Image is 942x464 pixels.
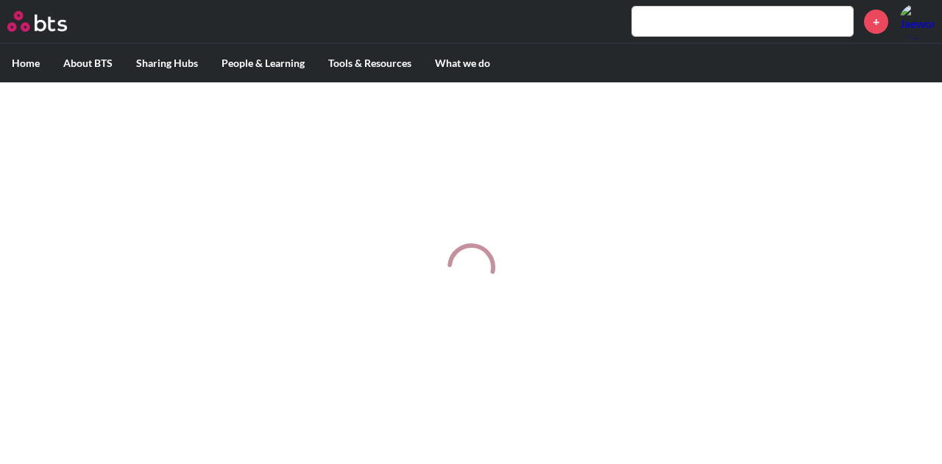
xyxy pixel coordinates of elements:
a: + [864,10,888,34]
a: Profile [899,4,935,39]
img: Jaewon Kim [899,4,935,39]
label: What we do [423,44,502,82]
img: BTS Logo [7,11,67,32]
label: Tools & Resources [316,44,423,82]
label: Sharing Hubs [124,44,210,82]
label: People & Learning [210,44,316,82]
label: About BTS [52,44,124,82]
a: Go home [7,11,94,32]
